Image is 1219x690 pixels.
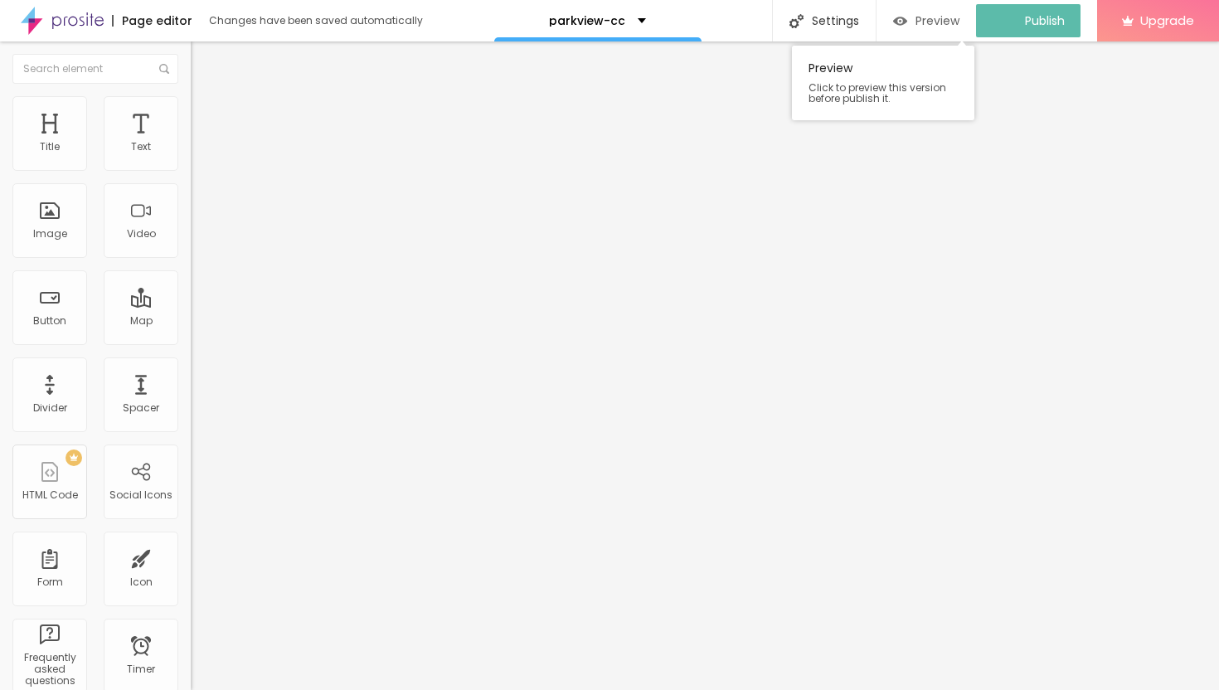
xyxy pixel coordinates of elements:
[37,576,63,588] div: Form
[131,141,151,153] div: Text
[112,15,192,27] div: Page editor
[976,4,1081,37] button: Publish
[191,41,1219,690] iframe: Editor
[33,315,66,327] div: Button
[130,576,153,588] div: Icon
[33,228,67,240] div: Image
[792,46,974,120] div: Preview
[109,489,172,501] div: Social Icons
[159,64,169,74] img: Icone
[22,489,78,501] div: HTML Code
[40,141,60,153] div: Title
[12,54,178,84] input: Search element
[1140,13,1194,27] span: Upgrade
[789,14,804,28] img: Icone
[1025,14,1065,27] span: Publish
[33,402,67,414] div: Divider
[17,652,82,688] div: Frequently asked questions
[130,315,153,327] div: Map
[809,82,958,104] span: Click to preview this version before publish it.
[127,663,155,675] div: Timer
[893,14,907,28] img: view-1.svg
[877,4,976,37] button: Preview
[549,15,625,27] p: parkview-cc
[209,16,423,26] div: Changes have been saved automatically
[123,402,159,414] div: Spacer
[127,228,156,240] div: Video
[915,14,959,27] span: Preview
